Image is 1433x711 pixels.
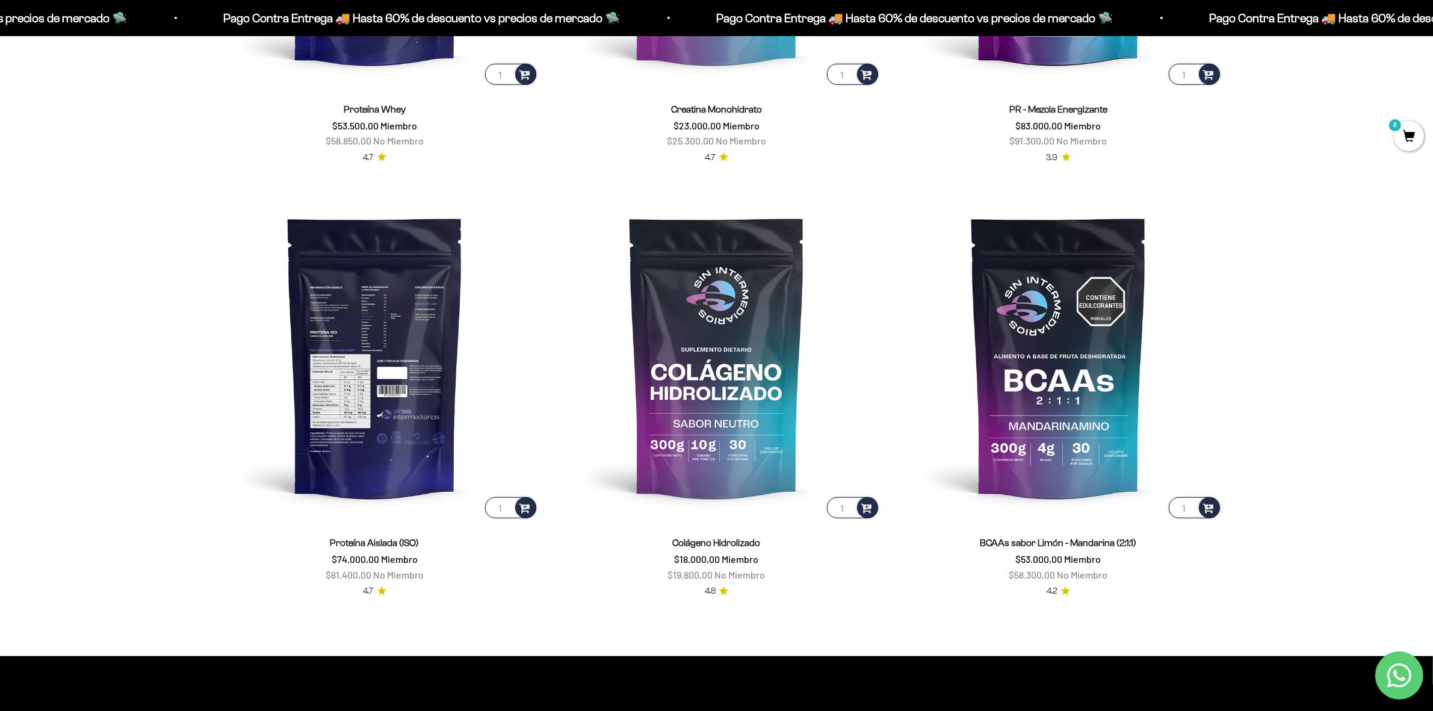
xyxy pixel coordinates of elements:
[330,538,419,548] a: Proteína Aislada (ISO)
[326,569,371,580] span: $81.400,00
[1009,569,1056,580] span: $58.300,00
[1047,151,1071,164] a: 3.93.9 de 5.0 estrellas
[326,135,371,146] span: $58.850,00
[673,538,761,548] a: Colágeno Hidrolizado
[667,135,714,146] span: $25.300,00
[1057,569,1108,580] span: No Miembro
[671,104,762,114] a: Creatina Monohidrato
[1016,553,1063,565] span: $53.000,00
[722,553,759,565] span: Miembro
[1388,118,1402,132] mark: 0
[381,553,418,565] span: Miembro
[1016,120,1063,131] span: $83.000,00
[10,8,407,28] p: Pago Contra Entrega 🚚 Hasta 60% de descuento vs precios de mercado 🛸
[673,120,721,131] span: $23.000,00
[332,553,379,565] span: $74.000,00
[1047,585,1070,598] a: 4.24.2 de 5.0 estrellas
[364,151,386,164] a: 4.74.7 de 5.0 estrellas
[1065,120,1101,131] span: Miembro
[1057,135,1107,146] span: No Miembro
[716,135,766,146] span: No Miembro
[668,569,713,580] span: $19.800,00
[344,104,406,114] a: Proteína Whey
[364,585,386,598] a: 4.74.7 de 5.0 estrellas
[705,151,728,164] a: 4.74.7 de 5.0 estrellas
[1047,151,1058,164] span: 3.9
[705,151,716,164] span: 4.7
[675,553,720,565] span: $18.000,00
[380,120,417,131] span: Miembro
[332,120,379,131] span: $53.500,00
[1065,553,1101,565] span: Miembro
[1047,585,1057,598] span: 4.2
[1009,104,1107,114] a: PR - Mezcla Energizante
[1010,135,1055,146] span: $91.300,00
[705,585,728,598] a: 4.84.8 de 5.0 estrellas
[980,538,1137,548] a: BCAAs sabor Limón - Mandarina (2:1:1)
[364,151,374,164] span: 4.7
[373,135,424,146] span: No Miembro
[996,8,1393,28] p: Pago Contra Entrega 🚚 Hasta 60% de descuento vs precios de mercado 🛸
[723,120,760,131] span: Miembro
[715,569,766,580] span: No Miembro
[705,585,716,598] span: 4.8
[211,193,539,521] img: Proteína Aislada (ISO)
[503,8,900,28] p: Pago Contra Entrega 🚚 Hasta 60% de descuento vs precios de mercado 🛸
[373,569,424,580] span: No Miembro
[364,585,374,598] span: 4.7
[1394,131,1424,144] a: 0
